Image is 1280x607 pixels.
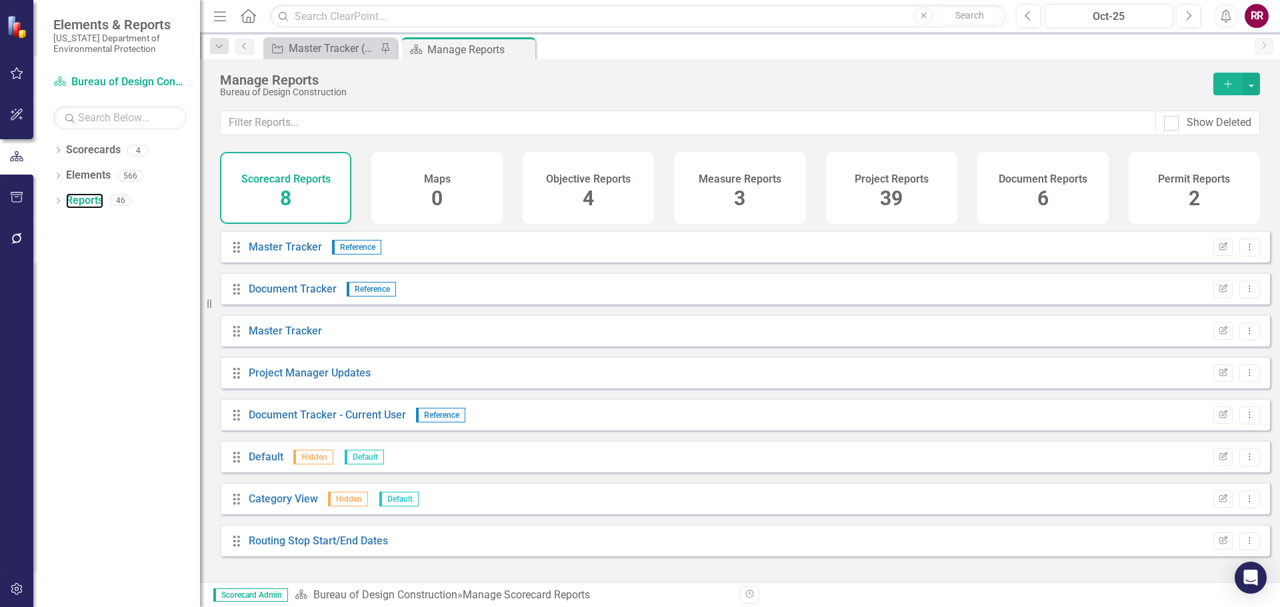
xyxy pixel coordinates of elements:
[7,15,30,38] img: ClearPoint Strategy
[431,187,443,210] span: 0
[880,187,903,210] span: 39
[53,17,187,33] span: Elements & Reports
[110,195,131,207] div: 46
[270,5,1006,28] input: Search ClearPoint...
[416,408,465,422] span: Reference
[220,73,1200,87] div: Manage Reports
[1049,9,1168,25] div: Oct-25
[313,588,457,601] a: Bureau of Design Construction
[289,40,377,57] div: Master Tracker (External)
[249,283,337,295] a: Document Tracker
[249,534,388,547] a: Routing Stop Start/End Dates
[699,173,781,185] h4: Measure Reports
[249,324,322,337] a: Master Tracker
[249,450,283,463] a: Default
[427,41,532,58] div: Manage Reports
[293,450,333,464] span: Hidden
[249,492,318,505] a: Category View
[347,282,396,297] span: Reference
[328,492,368,506] span: Hidden
[249,241,322,253] a: Master Tracker
[734,187,745,210] span: 3
[332,240,381,255] span: Reference
[220,111,1156,135] input: Filter Reports...
[936,7,1003,25] button: Search
[53,75,187,90] a: Bureau of Design Construction
[1045,4,1173,28] button: Oct-25
[53,33,187,55] small: [US_STATE] Department of Environmental Protection
[53,106,187,129] input: Search Below...
[1235,562,1267,594] div: Open Intercom Messenger
[117,170,143,181] div: 566
[249,408,406,421] a: Document Tracker - Current User
[1158,173,1230,185] h4: Permit Reports
[1189,187,1200,210] span: 2
[249,366,371,379] a: Project Manager Updates
[213,588,288,602] span: Scorecard Admin
[583,187,594,210] span: 4
[280,187,291,210] span: 8
[267,40,377,57] a: Master Tracker (External)
[546,173,631,185] h4: Objective Reports
[1037,187,1049,210] span: 6
[220,87,1200,97] div: Bureau of Design Construction
[855,173,929,185] h4: Project Reports
[424,173,451,185] h4: Maps
[955,10,984,21] span: Search
[1245,4,1269,28] button: RR
[66,168,111,183] a: Elements
[295,588,730,603] div: » Manage Scorecard Reports
[999,173,1087,185] h4: Document Reports
[345,450,384,464] span: Default
[127,145,149,156] div: 4
[66,193,103,209] a: Reports
[379,492,419,506] span: Default
[66,143,121,158] a: Scorecards
[1187,115,1251,131] div: Show Deleted
[241,173,331,185] h4: Scorecard Reports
